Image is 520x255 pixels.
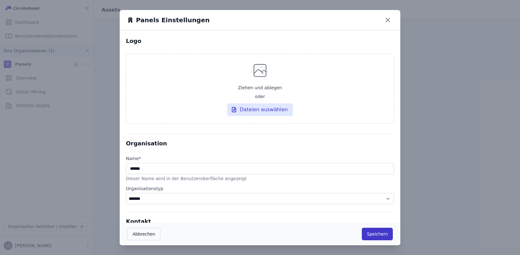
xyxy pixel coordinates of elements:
div: Organisation [126,139,394,148]
h6: Panels Einstellungen [133,15,210,25]
button: Abbrechen [127,228,160,240]
button: Speichern [362,228,393,240]
label: Organisationstyp [126,185,394,192]
label: audits.requiredField [126,155,394,162]
div: Kontakt [126,217,394,226]
span: Ziehen und ablegen [238,85,282,91]
span: oder [255,93,265,100]
span: Dieser Name wird in der Benutzeroberfläche angezeigt [126,176,247,181]
div: Dateien auswählen [227,103,293,116]
div: Logo [126,37,394,45]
